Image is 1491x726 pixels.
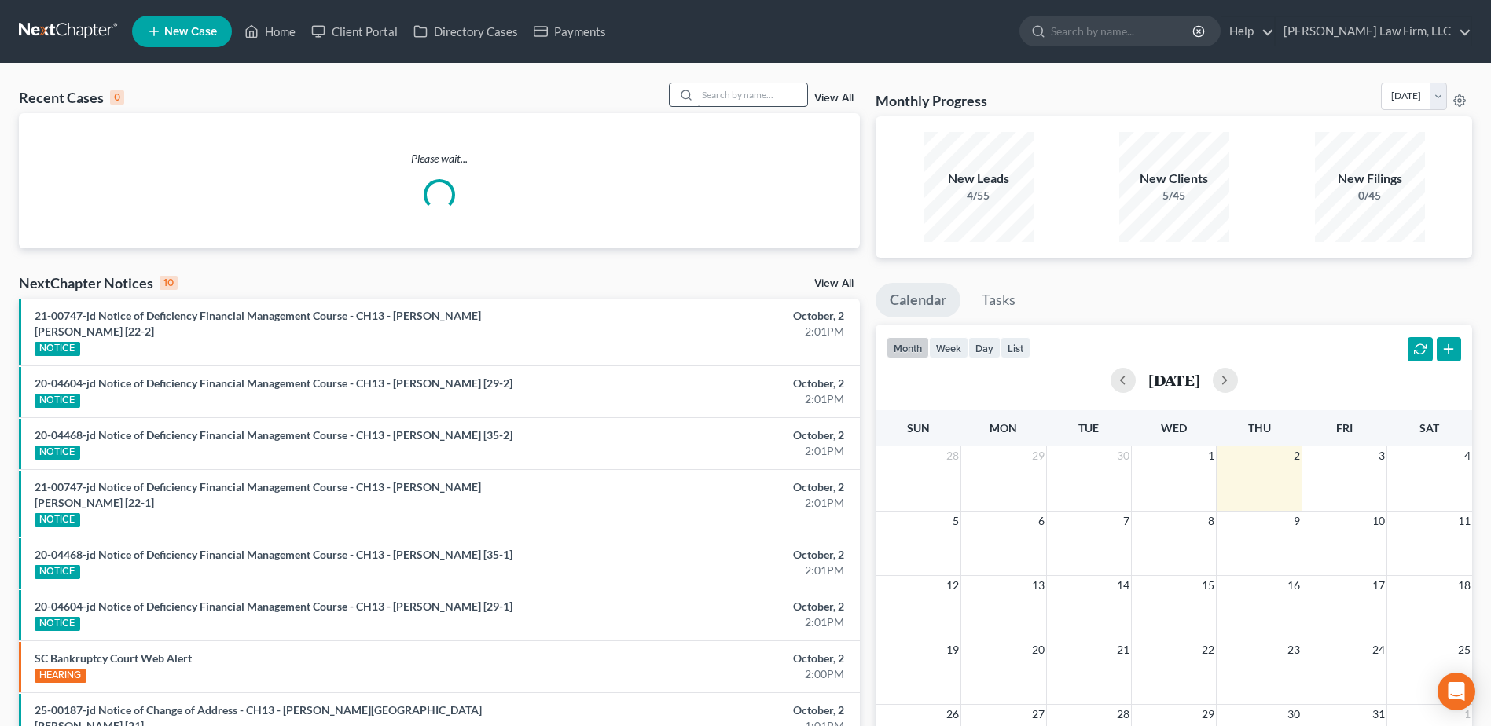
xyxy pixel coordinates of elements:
span: 4 [1463,446,1472,465]
div: HEARING [35,669,86,683]
div: 2:01PM [585,324,844,339]
div: Open Intercom Messenger [1438,673,1475,710]
input: Search by name... [697,83,807,106]
div: 2:01PM [585,563,844,578]
span: 15 [1200,576,1216,595]
span: 30 [1286,705,1302,724]
span: 18 [1456,576,1472,595]
span: 29 [1030,446,1046,465]
span: 28 [945,446,960,465]
a: 21-00747-jd Notice of Deficiency Financial Management Course - CH13 - [PERSON_NAME] [PERSON_NAME]... [35,480,481,509]
span: 1 [1463,705,1472,724]
span: 21 [1115,640,1131,659]
input: Search by name... [1051,16,1195,46]
span: 11 [1456,511,1472,530]
span: Tue [1078,421,1099,434]
span: 25 [1456,640,1472,659]
button: list [1001,337,1030,358]
div: 5/45 [1119,188,1229,203]
div: 2:01PM [585,495,844,511]
button: week [929,337,968,358]
span: 31 [1371,705,1386,724]
span: 30 [1115,446,1131,465]
span: 6 [1037,511,1046,530]
a: View All [814,93,854,104]
span: 1 [1206,446,1216,465]
span: 13 [1030,576,1046,595]
div: 2:01PM [585,443,844,459]
h2: [DATE] [1148,372,1200,388]
span: New Case [164,26,217,38]
div: October, 2 [585,547,844,563]
span: 29 [1200,705,1216,724]
div: NOTICE [35,342,80,356]
a: 20-04468-jd Notice of Deficiency Financial Management Course - CH13 - [PERSON_NAME] [35-2] [35,428,512,442]
a: Calendar [876,283,960,317]
a: SC Bankruptcy Court Web Alert [35,651,192,665]
div: 0/45 [1315,188,1425,203]
div: New Filings [1315,170,1425,188]
span: 19 [945,640,960,659]
span: 27 [1030,705,1046,724]
div: New Clients [1119,170,1229,188]
span: 22 [1200,640,1216,659]
span: 10 [1371,511,1386,530]
a: Help [1221,17,1274,46]
div: New Leads [924,170,1034,188]
span: 20 [1030,640,1046,659]
span: 9 [1292,511,1302,530]
span: 17 [1371,576,1386,595]
span: 14 [1115,576,1131,595]
div: NOTICE [35,617,80,631]
a: Client Portal [303,17,406,46]
span: Sat [1419,421,1439,434]
div: 2:01PM [585,391,844,407]
div: 2:01PM [585,614,844,630]
span: 24 [1371,640,1386,659]
div: 4/55 [924,188,1034,203]
span: 3 [1377,446,1386,465]
span: 5 [951,511,960,530]
div: 10 [160,276,178,290]
div: October, 2 [585,651,844,666]
div: NOTICE [35,565,80,579]
a: Home [237,17,303,46]
div: October, 2 [585,479,844,495]
a: 20-04468-jd Notice of Deficiency Financial Management Course - CH13 - [PERSON_NAME] [35-1] [35,548,512,561]
p: Please wait... [19,151,860,167]
a: 20-04604-jd Notice of Deficiency Financial Management Course - CH13 - [PERSON_NAME] [29-1] [35,599,512,613]
span: Wed [1161,421,1187,434]
span: 7 [1122,511,1131,530]
span: Sun [907,421,930,434]
span: 12 [945,576,960,595]
h3: Monthly Progress [876,91,987,110]
div: Recent Cases [19,88,124,107]
a: 20-04604-jd Notice of Deficiency Financial Management Course - CH13 - [PERSON_NAME] [29-2] [35,376,512,390]
div: October, 2 [585,427,844,443]
div: NOTICE [35,513,80,527]
button: day [968,337,1001,358]
span: 8 [1206,511,1216,530]
div: 0 [110,90,124,104]
div: October, 2 [585,308,844,324]
button: month [887,337,929,358]
a: Tasks [968,283,1030,317]
span: 16 [1286,576,1302,595]
a: View All [814,278,854,289]
div: NOTICE [35,394,80,408]
a: 21-00747-jd Notice of Deficiency Financial Management Course - CH13 - [PERSON_NAME] [PERSON_NAME]... [35,309,481,338]
span: 2 [1292,446,1302,465]
div: October, 2 [585,599,844,614]
span: Mon [990,421,1017,434]
a: [PERSON_NAME] Law Firm, LLC [1276,17,1471,46]
a: Directory Cases [406,17,526,46]
a: Payments [526,17,614,46]
span: 23 [1286,640,1302,659]
span: 28 [1115,705,1131,724]
div: 2:00PM [585,666,844,682]
div: NOTICE [35,445,80,460]
span: Thu [1248,421,1271,434]
div: October, 2 [585,376,844,391]
span: 26 [945,705,960,724]
span: Fri [1336,421,1353,434]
